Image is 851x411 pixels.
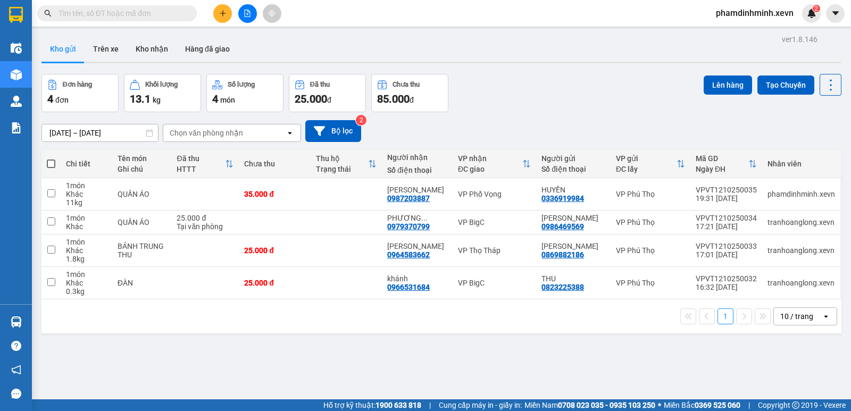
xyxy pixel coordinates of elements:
div: 1 món [66,238,107,246]
img: logo-vxr [9,7,23,23]
button: Kho gửi [41,36,85,62]
div: 0823225388 [541,283,584,291]
span: 13.1 [130,93,151,105]
div: 17:01 [DATE] [696,250,757,259]
div: 10 / trang [780,311,813,322]
div: 25.000 đ [244,279,305,287]
div: VP Phú Thọ [616,190,685,198]
div: 0964583662 [387,250,430,259]
div: tranhoanglong.xevn [767,218,835,227]
div: VP Phú Thọ [616,218,685,227]
span: đ [327,96,331,104]
div: Đã thu [310,81,330,88]
span: Hỗ trợ kỹ thuật: [323,399,421,411]
div: BÁNH TRUNG THU [118,242,166,259]
div: Ghi chú [118,165,166,173]
button: file-add [238,4,257,23]
div: Tại văn phòng [177,222,233,231]
div: khánh [387,274,447,283]
span: món [220,96,235,104]
div: 0987203887 [387,194,430,203]
div: 0336919984 [541,194,584,203]
div: 17:21 [DATE] [696,222,757,231]
img: warehouse-icon [11,69,22,80]
div: 25.000 đ [177,214,233,222]
div: Số lượng [228,81,255,88]
span: aim [268,10,276,17]
div: VP gửi [616,154,677,163]
img: warehouse-icon [11,96,22,107]
div: ver 1.8.146 [782,33,817,45]
div: Chưa thu [244,160,305,168]
div: VPVT1210250033 [696,242,757,250]
div: VP Thọ Tháp [458,246,531,255]
div: 1 món [66,181,107,190]
input: Select a date range. [42,124,158,141]
div: tranhoanglong.xevn [767,279,835,287]
div: Chưa thu [393,81,420,88]
span: search [44,10,52,17]
div: Đơn hàng [63,81,92,88]
div: VPVT1210250035 [696,186,757,194]
button: Khối lượng13.1kg [124,74,201,112]
button: Số lượng4món [206,74,283,112]
div: Tên món [118,154,166,163]
div: Số điện thoại [541,165,605,173]
div: 25.000 đ [244,246,305,255]
span: ... [421,214,428,222]
button: Đã thu25.000đ [289,74,366,112]
div: ĐC giao [458,165,522,173]
button: 1 [717,308,733,324]
svg: open [286,129,294,137]
button: Trên xe [85,36,127,62]
div: 0.3 kg [66,287,107,296]
div: HTTT [177,165,225,173]
div: ĐÀN [118,279,166,287]
div: Khác [66,279,107,287]
div: VP Phú Thọ [616,246,685,255]
div: ANH HÙNG [387,186,447,194]
span: 4 [212,93,218,105]
div: HUYỀN [541,186,605,194]
div: 0966531684 [387,283,430,291]
th: Toggle SortBy [453,150,536,178]
button: Đơn hàng4đơn [41,74,119,112]
div: 11 kg [66,198,107,207]
th: Toggle SortBy [311,150,382,178]
div: phamdinhminh.xevn [767,190,835,198]
span: ⚪️ [658,403,661,407]
div: tranhoanglong.xevn [767,246,835,255]
div: Số điện thoại [387,166,447,174]
span: | [748,399,750,411]
img: warehouse-icon [11,43,22,54]
div: 0869882186 [541,250,584,259]
img: solution-icon [11,122,22,133]
div: 1 món [66,270,107,279]
span: đơn [55,96,69,104]
span: notification [11,365,21,375]
strong: 1900 633 818 [376,401,421,409]
span: 4 [47,93,53,105]
div: MINH LÊ [387,242,447,250]
div: VP Phố Vọng [458,190,531,198]
span: message [11,389,21,399]
button: plus [213,4,232,23]
div: VP BigC [458,218,531,227]
span: caret-down [831,9,840,18]
div: VP nhận [458,154,522,163]
span: Miền Bắc [664,399,740,411]
div: 0986469569 [541,222,584,231]
span: 2 [814,5,818,12]
div: Khối lượng [145,81,178,88]
div: Ngày ĐH [696,165,748,173]
span: copyright [792,401,799,409]
div: Trạng thái [316,165,368,173]
span: 85.000 [377,93,410,105]
div: 19:31 [DATE] [696,194,757,203]
sup: 2 [356,115,366,125]
div: Đã thu [177,154,225,163]
div: VP Phú Thọ [616,279,685,287]
button: Bộ lọc [305,120,361,142]
button: Tạo Chuyến [757,76,814,95]
svg: open [822,312,830,321]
